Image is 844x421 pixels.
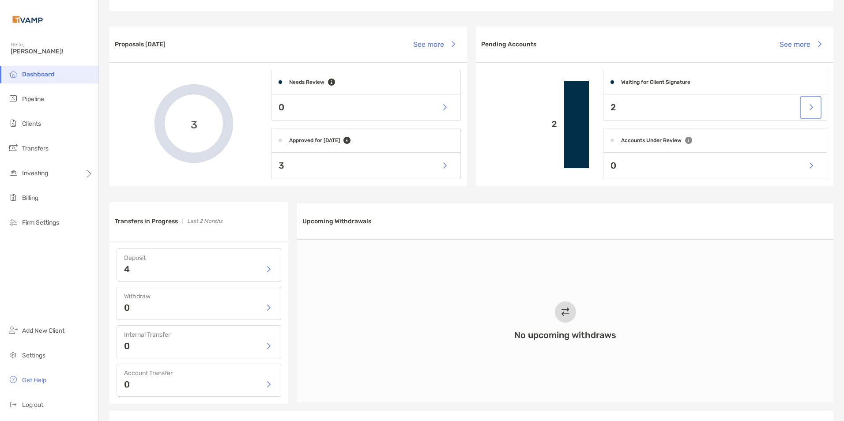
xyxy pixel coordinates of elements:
p: 0 [124,342,130,350]
p: 4 [124,265,130,274]
h3: Pending Accounts [481,41,536,48]
img: transfers icon [8,143,19,153]
span: Get Help [22,376,46,384]
img: get-help icon [8,374,19,385]
img: settings icon [8,350,19,360]
h3: Transfers in Progress [115,218,178,225]
span: Transfers [22,145,49,152]
button: See more [406,34,462,54]
h4: Withdraw [124,293,274,300]
p: 0 [124,303,130,312]
span: Dashboard [22,71,55,78]
p: 0 [279,102,284,113]
img: add_new_client icon [8,325,19,335]
p: Last 2 Months [187,216,222,227]
img: Zoe Logo [11,4,45,35]
img: firm-settings icon [8,217,19,227]
span: Billing [22,194,38,202]
span: [PERSON_NAME]! [11,48,93,55]
p: 0 [610,160,616,171]
img: logout icon [8,399,19,410]
span: Add New Client [22,327,64,335]
h4: Deposit [124,254,274,262]
h4: Accounts Under Review [621,137,682,143]
h3: Proposals [DATE] [115,41,166,48]
span: Pipeline [22,95,44,103]
img: billing icon [8,192,19,203]
p: 2 [610,102,616,113]
button: See more [772,34,828,54]
img: investing icon [8,167,19,178]
img: clients icon [8,118,19,128]
p: 3 [279,160,284,171]
span: Log out [22,401,43,409]
h4: Internal Transfer [124,331,274,338]
h4: Account Transfer [124,369,274,377]
h3: Upcoming Withdrawals [302,218,371,225]
span: Settings [22,352,45,359]
img: dashboard icon [8,68,19,79]
span: Clients [22,120,41,128]
span: Firm Settings [22,219,59,226]
span: 3 [191,117,197,130]
h4: Waiting for Client Signature [621,79,690,85]
span: Investing [22,169,48,177]
h4: Approved for [DATE] [289,137,340,143]
h4: Needs Review [289,79,324,85]
p: 0 [124,380,130,389]
p: 2 [483,119,557,130]
img: pipeline icon [8,93,19,104]
h3: No upcoming withdraws [514,330,616,340]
